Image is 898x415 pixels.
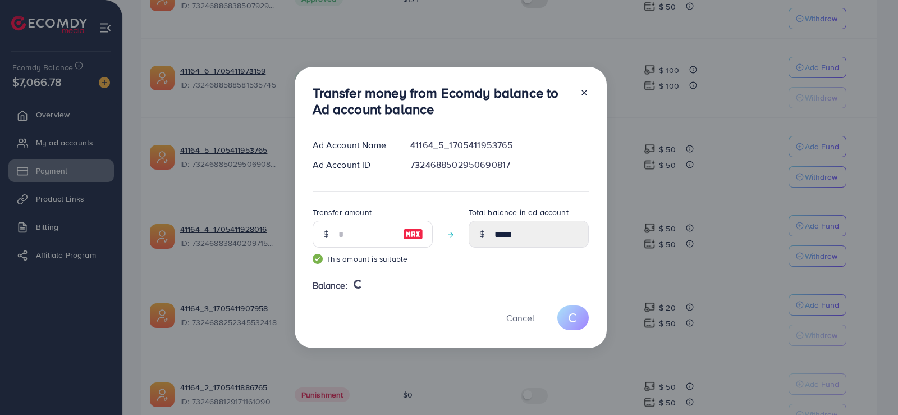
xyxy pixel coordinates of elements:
img: image [403,227,423,241]
h3: Transfer money from Ecomdy balance to Ad account balance [313,85,571,117]
label: Transfer amount [313,207,372,218]
button: Cancel [492,305,548,330]
iframe: Chat [850,364,890,407]
span: Cancel [506,312,534,324]
div: Ad Account ID [304,158,402,171]
label: Total balance in ad account [469,207,569,218]
div: 41164_5_1705411953765 [401,139,597,152]
small: This amount is suitable [313,253,433,264]
div: Ad Account Name [304,139,402,152]
img: guide [313,254,323,264]
span: Balance: [313,279,348,292]
div: 7324688502950690817 [401,158,597,171]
